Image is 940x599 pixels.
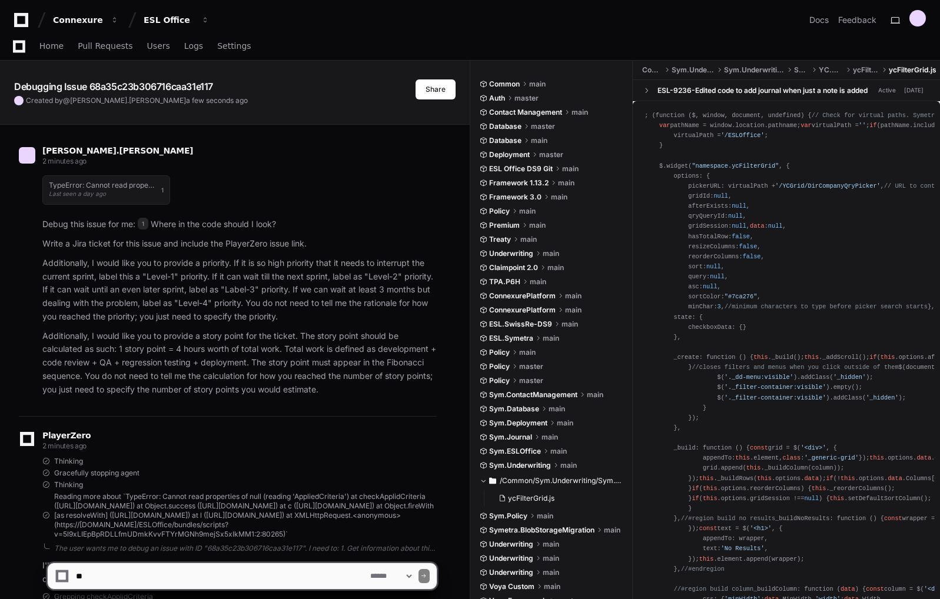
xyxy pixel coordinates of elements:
span: Deployment [489,150,530,159]
span: [PERSON_NAME].[PERSON_NAME] [70,96,186,105]
span: '._filter-container:visible' [725,384,826,391]
span: main [529,221,546,230]
span: Claimpoint 2.0 [489,263,538,272]
span: main [562,164,579,174]
span: Logs [184,42,203,49]
span: Scripts [794,65,809,75]
span: /Common/Sym.Underwriting/Sym.Underwriting.WebUI/Scripts/YC.Web.UI/ycFilterGrid [500,476,625,485]
span: Underwriting [489,540,533,549]
span: data [888,475,902,482]
span: Framework 1.13.2 [489,178,549,188]
span: ConnexurePlatform [489,305,556,315]
span: Policy [489,376,510,385]
span: Gracefully stopping agent [54,468,139,478]
span: Framework 3.0 [489,192,542,202]
span: class [782,454,801,461]
span: 1 [138,218,148,229]
span: this [757,475,772,482]
span: main [558,178,574,188]
span: '<div>' [801,444,826,451]
span: Database [489,122,522,131]
span: PlayerZero [42,432,91,439]
span: null [713,192,728,199]
span: master [514,94,539,103]
a: Pull Requests [78,33,132,60]
app-text-character-animate: Debugging Issue 68a35c23b306716caa31e117 [14,81,213,92]
span: this [753,354,768,361]
span: main [572,108,588,117]
span: main [604,525,620,535]
span: Last seen a day ago [49,190,106,197]
span: false [743,253,761,260]
span: Auth [489,94,505,103]
span: Home [39,42,64,49]
span: 2 minutes ago [42,441,87,450]
span: '/ESLOffice' [721,132,765,139]
span: data [804,475,819,482]
span: //minimum characters to type before picker search starts [725,303,928,310]
span: Database [489,136,522,145]
span: main [562,320,578,329]
span: main [537,511,553,521]
span: main [565,291,582,301]
span: main [547,263,564,272]
span: master [539,150,563,159]
p: Write a Jira ticket for this issue and include the PlayerZero issue link. [42,237,437,251]
button: TypeError: Cannot read properties of null (reading 'AppliedCriteria') at checkApplidCriteria ([UR... [42,175,170,205]
span: ESL Office DS9 Git [489,164,553,174]
span: if [869,354,876,361]
span: master [519,362,543,371]
span: this [699,475,714,482]
span: Contact Management [489,108,562,117]
span: Policy [489,348,510,357]
span: ESL.Symetra [489,334,533,343]
span: Sym.Database [489,404,539,414]
span: this [830,495,845,502]
span: Sym.Deployment [489,418,547,428]
span: if [692,495,699,502]
div: [DATE] [904,86,924,95]
span: '_generic-grid' [804,454,858,461]
span: 2 minutes ago [42,157,87,165]
p: Additionally, I would like you to provide a priority. If it is so high priority that it needs to ... [42,257,437,324]
span: if [869,122,876,129]
span: main [519,207,536,216]
span: var [659,122,670,129]
span: this [812,485,826,492]
span: Created by [26,96,248,105]
span: const [884,515,902,522]
p: Debug this issue for me: Where in the code should I look? [42,218,437,231]
span: this [703,485,718,492]
span: [PERSON_NAME].[PERSON_NAME] [42,146,193,155]
span: ESL.SwissRe-DS9 [489,320,552,329]
span: Thinking [54,457,83,466]
span: Thinking [54,480,83,490]
span: '._dd-menu:visible' [725,374,793,381]
span: a few seconds ago [186,96,248,105]
span: if [826,475,833,482]
span: ycFilterGrid.js [889,65,936,75]
span: main [557,418,573,428]
span: null [706,263,721,270]
span: ConnexurePlatform [489,291,556,301]
span: null [703,283,718,290]
span: Premium [489,221,520,230]
a: Settings [217,33,251,60]
span: 0 [935,475,938,482]
span: Users [147,42,170,49]
div: Connexure [53,14,104,26]
span: main [543,540,559,549]
button: Feedback [838,14,876,26]
span: null [804,495,819,502]
span: var [801,122,811,129]
span: master [519,376,543,385]
a: Users [147,33,170,60]
span: if [692,485,699,492]
span: Common [489,79,520,89]
span: main [549,404,565,414]
span: null [732,222,746,229]
span: Sym.Underwriting.WebUI [724,65,785,75]
span: this [735,454,750,461]
span: main [550,447,567,456]
span: data [916,454,931,461]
